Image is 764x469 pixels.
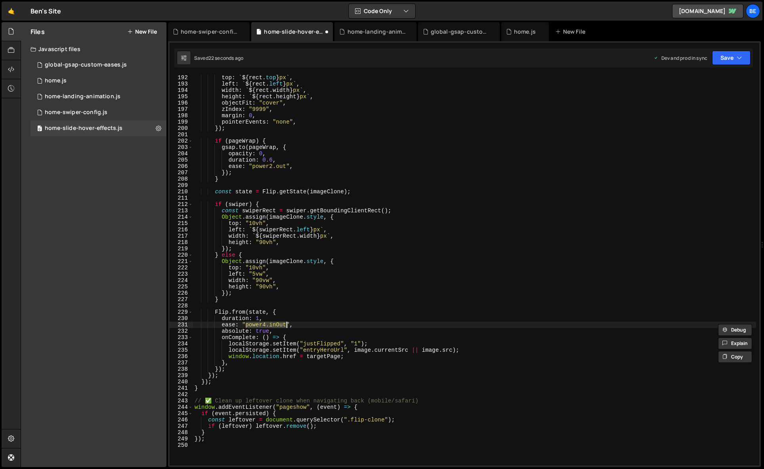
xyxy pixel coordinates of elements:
[170,271,193,277] div: 223
[170,87,193,93] div: 194
[2,2,21,21] a: 🤙
[170,157,193,163] div: 205
[170,81,193,87] div: 193
[170,132,193,138] div: 201
[431,28,490,36] div: global-gsap-custom-eases.js
[170,341,193,347] div: 234
[170,436,193,442] div: 249
[170,391,193,398] div: 242
[672,4,743,18] a: [DOMAIN_NAME]
[170,201,193,208] div: 212
[170,360,193,366] div: 237
[21,41,166,57] div: Javascript files
[31,6,61,16] div: Ben's Site
[170,119,193,125] div: 199
[170,138,193,144] div: 202
[746,4,760,18] a: Be
[170,258,193,265] div: 221
[31,73,166,89] div: 11910/28508.js
[45,93,120,100] div: home-landing-animation.js
[181,28,240,36] div: home-swiper-config.js
[348,28,407,36] div: home-landing-animation.js
[170,353,193,360] div: 236
[718,337,752,349] button: Explain
[170,366,193,372] div: 238
[170,398,193,404] div: 243
[170,290,193,296] div: 226
[170,429,193,436] div: 248
[712,51,751,65] button: Save
[718,324,752,336] button: Debug
[31,57,166,73] div: 11910/28433.js
[170,189,193,195] div: 210
[718,351,752,363] button: Copy
[170,233,193,239] div: 217
[170,182,193,189] div: 209
[31,105,166,120] div: 11910/28432.js
[170,195,193,201] div: 211
[170,239,193,246] div: 218
[170,385,193,391] div: 241
[170,379,193,385] div: 240
[170,227,193,233] div: 216
[170,328,193,334] div: 232
[170,372,193,379] div: 239
[170,296,193,303] div: 227
[45,125,122,132] div: home-slide-hover-effects.js
[170,417,193,423] div: 246
[170,112,193,119] div: 198
[170,303,193,309] div: 228
[170,309,193,315] div: 229
[170,125,193,132] div: 200
[31,89,166,105] div: 11910/28512.js
[170,163,193,170] div: 206
[170,74,193,81] div: 192
[170,284,193,290] div: 225
[170,100,193,106] div: 196
[170,144,193,151] div: 203
[170,208,193,214] div: 213
[127,29,157,35] button: New File
[653,55,707,61] div: Dev and prod in sync
[31,120,166,136] div: 11910/28435.js
[170,347,193,353] div: 235
[170,277,193,284] div: 224
[37,126,42,132] span: 0
[170,220,193,227] div: 215
[170,442,193,448] div: 250
[555,28,588,36] div: New File
[208,55,243,61] div: 22 seconds ago
[170,423,193,429] div: 247
[45,61,127,69] div: global-gsap-custom-eases.js
[170,334,193,341] div: 233
[194,55,243,61] div: Saved
[170,410,193,417] div: 245
[170,170,193,176] div: 207
[170,93,193,100] div: 195
[45,109,107,116] div: home-swiper-config.js
[170,322,193,328] div: 231
[170,265,193,271] div: 222
[170,214,193,220] div: 214
[45,77,67,84] div: home.js
[170,246,193,252] div: 219
[514,28,536,36] div: home.js
[264,28,323,36] div: home-slide-hover-effects.js
[170,106,193,112] div: 197
[31,27,45,36] h2: Files
[349,4,415,18] button: Code Only
[170,315,193,322] div: 230
[170,176,193,182] div: 208
[170,404,193,410] div: 244
[170,252,193,258] div: 220
[170,151,193,157] div: 204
